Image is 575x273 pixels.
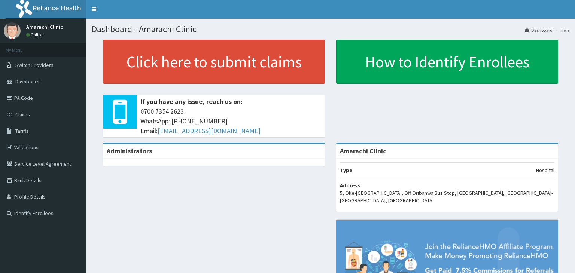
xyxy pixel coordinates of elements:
b: Type [340,167,352,174]
li: Here [553,27,569,33]
a: Online [26,32,44,37]
p: 5, Oke-[GEOGRAPHIC_DATA], Off Oribanwa Bus Stop, [GEOGRAPHIC_DATA], [GEOGRAPHIC_DATA]-[GEOGRAPHIC... [340,189,554,204]
span: Dashboard [15,78,40,85]
img: User Image [4,22,21,39]
b: Address [340,182,360,189]
span: Tariffs [15,128,29,134]
b: If you have any issue, reach us on: [140,97,243,106]
a: Click here to submit claims [103,40,325,84]
b: Administrators [107,147,152,155]
strong: Amarachi Clinic [340,147,386,155]
span: Switch Providers [15,62,54,68]
p: Amarachi Clinic [26,24,63,30]
p: Hospital [536,166,554,174]
a: How to Identify Enrollees [336,40,558,84]
span: 0700 7354 2623 WhatsApp: [PHONE_NUMBER] Email: [140,107,321,135]
span: Claims [15,111,30,118]
a: [EMAIL_ADDRESS][DOMAIN_NAME] [158,126,261,135]
a: Dashboard [525,27,553,33]
h1: Dashboard - Amarachi Clinic [92,24,569,34]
